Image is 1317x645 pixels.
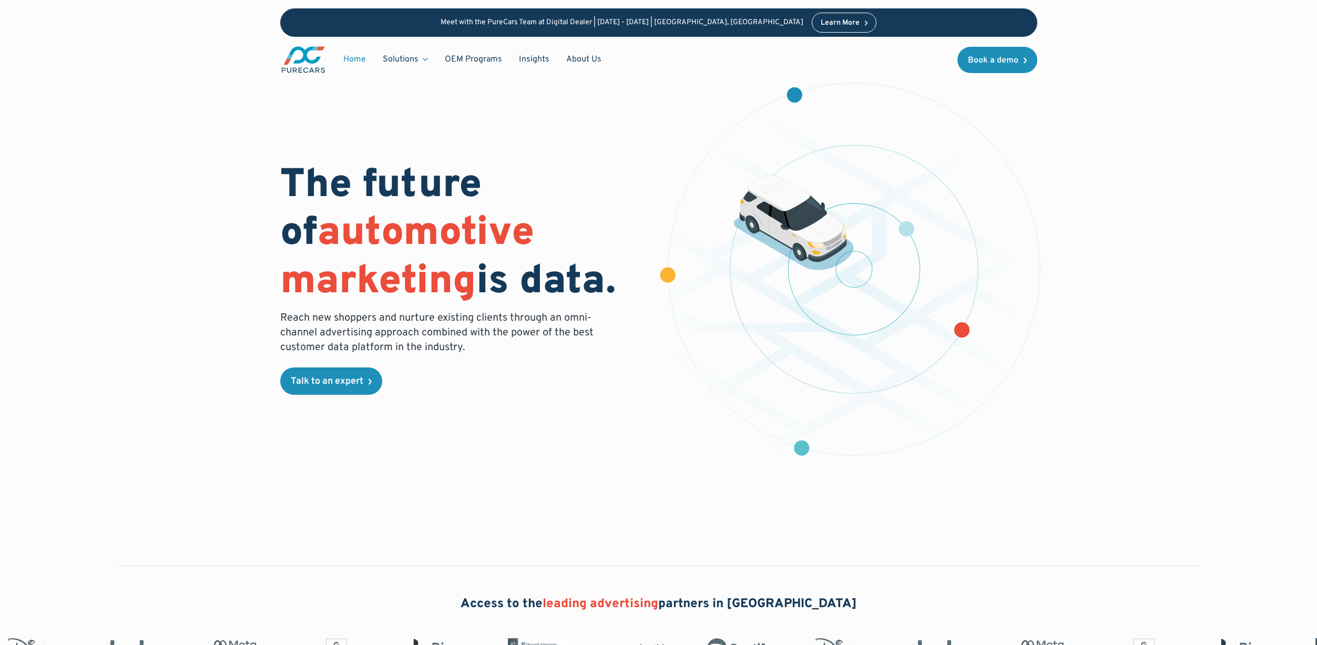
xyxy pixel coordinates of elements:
[461,596,857,613] h2: Access to the partners in [GEOGRAPHIC_DATA]
[280,311,600,355] p: Reach new shoppers and nurture existing clients through an omni-channel advertising approach comb...
[280,162,646,306] h1: The future of is data.
[291,377,363,386] div: Talk to an expert
[280,45,326,74] img: purecars logo
[280,367,382,395] a: Talk to an expert
[558,49,610,69] a: About Us
[374,49,436,69] div: Solutions
[335,49,374,69] a: Home
[733,175,854,270] img: illustration of a vehicle
[441,18,803,27] p: Meet with the PureCars Team at Digital Dealer | [DATE] - [DATE] | [GEOGRAPHIC_DATA], [GEOGRAPHIC_...
[511,49,558,69] a: Insights
[957,47,1037,73] a: Book a demo
[280,209,534,307] span: automotive marketing
[383,54,418,65] div: Solutions
[968,56,1018,65] div: Book a demo
[812,13,877,33] a: Learn More
[280,45,326,74] a: main
[543,596,658,612] span: leading advertising
[436,49,511,69] a: OEM Programs
[821,19,860,27] div: Learn More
